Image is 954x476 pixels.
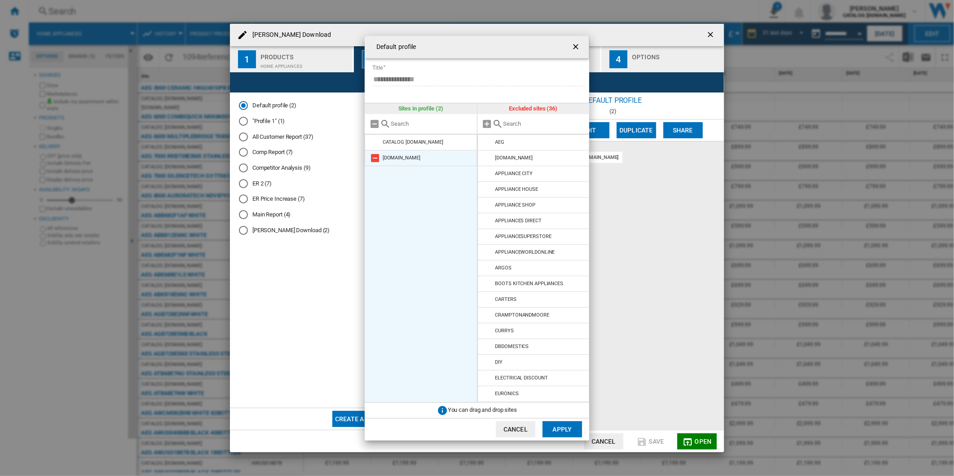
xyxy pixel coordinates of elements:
[482,119,493,129] md-icon: Add all
[495,265,512,271] div: ARGOS
[496,421,535,437] button: Cancel
[495,328,513,334] div: CURRYS
[372,43,416,52] h4: Default profile
[383,139,443,145] div: CATALOG [DOMAIN_NAME]
[495,218,541,224] div: APPLIANCES DIRECT
[495,249,555,255] div: APPLIANCEWORLDONLINE
[568,38,586,56] button: getI18NText('BUTTONS.CLOSE_DIALOG')
[543,421,582,437] button: Apply
[503,120,585,127] input: Search
[391,120,473,127] input: Search
[448,406,517,413] span: You can drag and drop sites
[495,359,503,365] div: DIY
[495,171,533,176] div: APPLIANCE CITY
[495,375,548,381] div: ELECTRICAL DISCOUNT
[495,344,529,349] div: DBDOMESTICS
[495,296,516,302] div: CARTERS
[369,119,380,129] md-icon: Remove all
[365,103,477,114] div: Sites in profile (2)
[495,234,551,239] div: APPLIANCESUPERSTORE
[495,202,535,208] div: APPLIANCE SHOP
[477,103,590,114] div: Excluded sites (36)
[495,391,518,397] div: EURONICS
[495,155,533,161] div: [DOMAIN_NAME]
[365,36,589,441] md-dialog: Default profile ...
[495,312,549,318] div: CRAMPTONANDMOORE
[495,139,504,145] div: AEG
[495,281,563,286] div: BOOTS KITCHEN APPLIANCES
[495,186,538,192] div: APPLIANCE HOUSE
[383,155,420,161] div: [DOMAIN_NAME]
[571,42,582,53] ng-md-icon: getI18NText('BUTTONS.CLOSE_DIALOG')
